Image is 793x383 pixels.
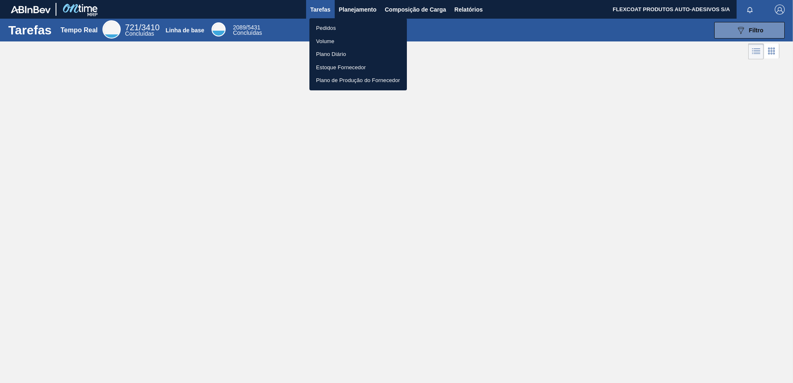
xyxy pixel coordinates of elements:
a: Plano de Produção do Fornecedor [309,74,407,87]
a: Plano Diário [309,48,407,61]
a: Volume [309,35,407,48]
a: Estoque Fornecedor [309,61,407,74]
a: Pedidos [309,22,407,35]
